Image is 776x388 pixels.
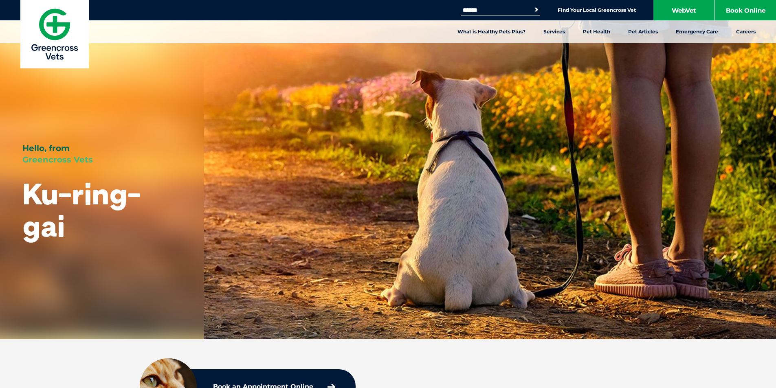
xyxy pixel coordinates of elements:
[574,20,619,43] a: Pet Health
[667,20,727,43] a: Emergency Care
[22,155,93,164] span: Greencross Vets
[448,20,534,43] a: What is Healthy Pets Plus?
[22,178,181,242] h1: Ku-ring-gai
[619,20,667,43] a: Pet Articles
[727,20,765,43] a: Careers
[532,6,541,14] button: Search
[534,20,574,43] a: Services
[22,143,70,153] span: Hello, from
[558,7,636,13] a: Find Your Local Greencross Vet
